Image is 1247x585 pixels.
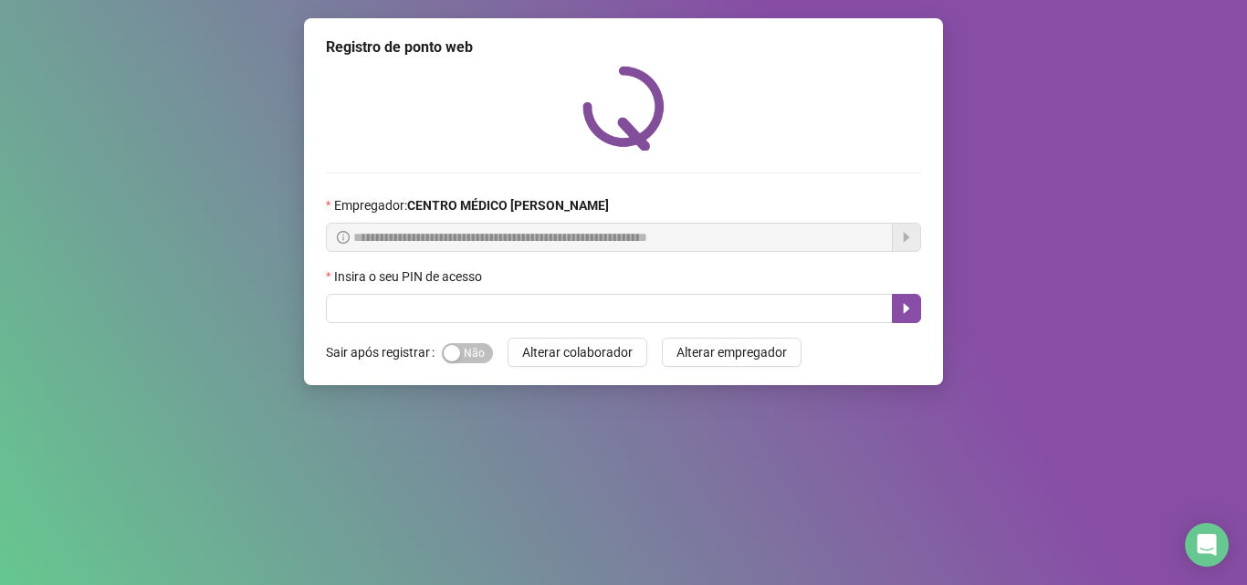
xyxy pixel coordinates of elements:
[662,338,802,367] button: Alterar empregador
[326,266,494,287] label: Insira o seu PIN de acesso
[326,37,921,58] div: Registro de ponto web
[326,338,442,367] label: Sair após registrar
[1185,523,1229,567] div: Open Intercom Messenger
[337,231,350,244] span: info-circle
[407,198,609,213] strong: CENTRO MÉDICO [PERSON_NAME]
[334,195,609,215] span: Empregador :
[899,301,914,316] span: caret-right
[508,338,647,367] button: Alterar colaborador
[676,342,787,362] span: Alterar empregador
[522,342,633,362] span: Alterar colaborador
[582,66,665,151] img: QRPoint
